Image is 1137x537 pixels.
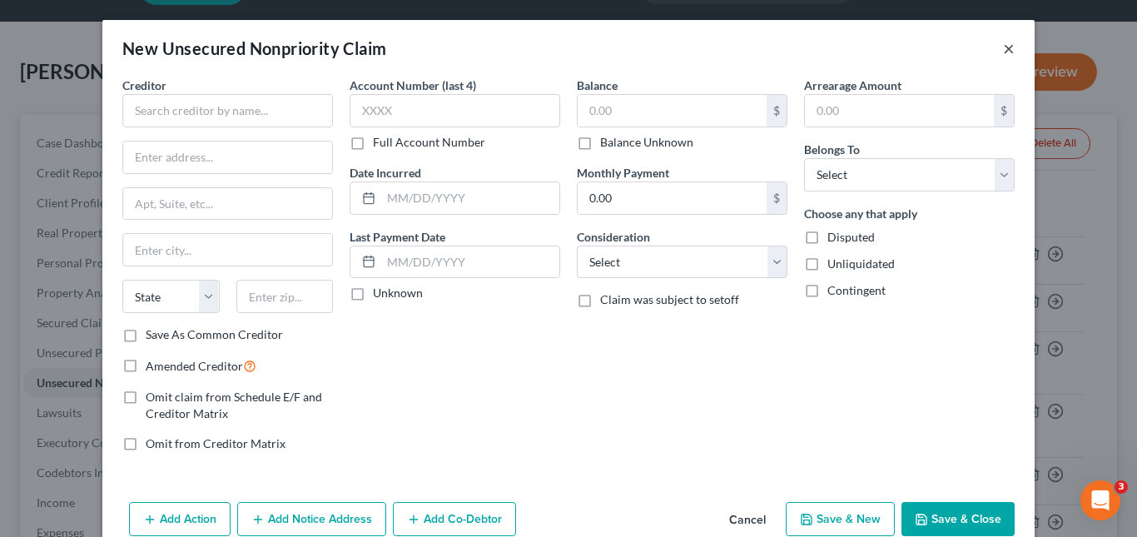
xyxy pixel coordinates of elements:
span: Amended Creditor [146,359,243,373]
button: × [1003,38,1015,58]
button: Save & Close [901,502,1015,537]
input: Apt, Suite, etc... [123,188,332,220]
button: Save & New [786,502,895,537]
div: $ [767,182,787,214]
div: $ [994,95,1014,127]
div: New Unsecured Nonpriority Claim [122,37,386,60]
input: Search creditor by name... [122,94,333,127]
input: 0.00 [578,182,767,214]
button: Add Co-Debtor [393,502,516,537]
input: Enter zip... [236,280,334,313]
span: Claim was subject to setoff [600,292,739,306]
span: Contingent [827,283,886,297]
iframe: Intercom live chat [1080,480,1120,520]
span: Creditor [122,78,166,92]
input: 0.00 [578,95,767,127]
span: 3 [1115,480,1128,494]
label: Arrearage Amount [804,77,901,94]
div: $ [767,95,787,127]
input: MM/DD/YYYY [381,182,559,214]
label: Save As Common Creditor [146,326,283,343]
input: 0.00 [805,95,994,127]
label: Balance Unknown [600,134,693,151]
input: Enter address... [123,142,332,173]
input: MM/DD/YYYY [381,246,559,278]
button: Add Action [129,502,231,537]
label: Balance [577,77,618,94]
label: Account Number (last 4) [350,77,476,94]
input: XXXX [350,94,560,127]
button: Cancel [716,504,779,537]
span: Belongs To [804,142,860,157]
input: Enter city... [123,234,332,266]
label: Last Payment Date [350,228,445,246]
label: Unknown [373,285,423,301]
span: Unliquidated [827,256,895,271]
label: Monthly Payment [577,164,669,181]
span: Omit from Creditor Matrix [146,436,285,450]
label: Choose any that apply [804,205,917,222]
span: Omit claim from Schedule E/F and Creditor Matrix [146,390,322,420]
label: Full Account Number [373,134,485,151]
span: Disputed [827,230,875,244]
label: Date Incurred [350,164,421,181]
label: Consideration [577,228,650,246]
button: Add Notice Address [237,502,386,537]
